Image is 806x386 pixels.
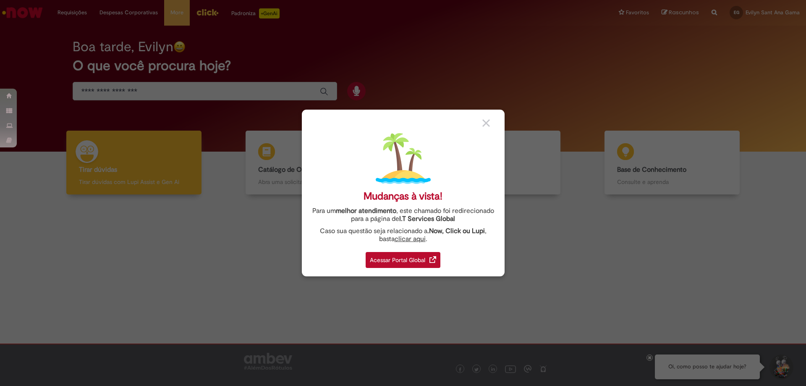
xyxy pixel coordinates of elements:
div: Mudanças à vista! [364,190,442,202]
img: redirect_link.png [429,256,436,263]
strong: .Now, Click ou Lupi [427,227,485,235]
div: Acessar Portal Global [366,252,440,268]
img: island.png [376,131,431,186]
div: Para um , este chamado foi redirecionado para a página de [308,207,498,223]
div: Caso sua questão seja relacionado a , basta . [308,227,498,243]
strong: melhor atendimento [336,207,396,215]
a: I.T Services Global [399,210,455,223]
a: clicar aqui [395,230,426,243]
img: close_button_grey.png [482,119,490,127]
a: Acessar Portal Global [366,247,440,268]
